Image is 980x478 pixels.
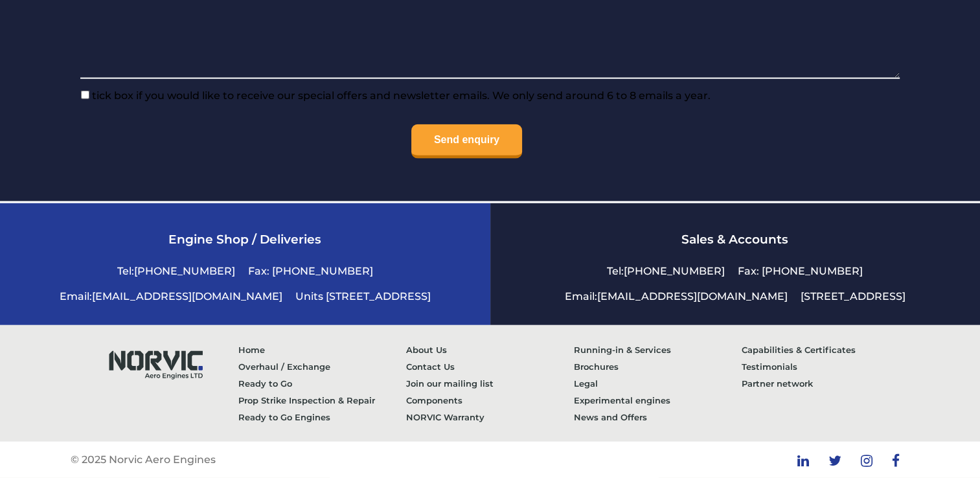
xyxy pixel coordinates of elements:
a: Home [238,341,406,358]
li: [STREET_ADDRESS] [794,284,912,309]
span: tick box if you would like to receive our special offers and newsletter emails. We only send arou... [89,89,711,102]
a: Testimonials [742,358,909,375]
li: Tel: [111,258,242,284]
a: Components [406,392,574,409]
p: © 2025 Norvic Aero Engines [71,452,216,468]
a: News and Offers [574,409,742,426]
a: [PHONE_NUMBER] [134,265,235,277]
li: Email: [53,284,289,309]
li: Email: [558,284,794,309]
a: Capabilities & Certificates [742,341,909,358]
h3: Engine Shop / Deliveries [16,232,474,247]
li: Fax: [PHONE_NUMBER] [242,258,380,284]
a: [PHONE_NUMBER] [624,265,725,277]
img: Norvic Aero Engines logo [97,341,213,385]
input: tick box if you would like to receive our special offers and newsletter emails. We only send arou... [81,91,89,99]
a: About Us [406,341,574,358]
a: Overhaul / Exchange [238,358,406,375]
a: Contact Us [406,358,574,375]
li: Fax: [PHONE_NUMBER] [731,258,869,284]
a: Running-in & Services [574,341,742,358]
a: Brochures [574,358,742,375]
a: [EMAIL_ADDRESS][DOMAIN_NAME] [597,290,788,302]
input: Send enquiry [411,124,522,159]
a: Legal [574,375,742,392]
a: Experimental engines [574,392,742,409]
a: Partner network [742,375,909,392]
a: Join our mailing list [406,375,574,392]
li: Units [STREET_ADDRESS] [289,284,437,309]
a: [EMAIL_ADDRESS][DOMAIN_NAME] [92,290,282,302]
li: Tel: [600,258,731,284]
a: NORVIC Warranty [406,409,574,426]
a: Ready to Go [238,375,406,392]
a: Ready to Go Engines [238,409,406,426]
h3: Sales & Accounts [507,232,964,247]
a: Prop Strike Inspection & Repair [238,392,406,409]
